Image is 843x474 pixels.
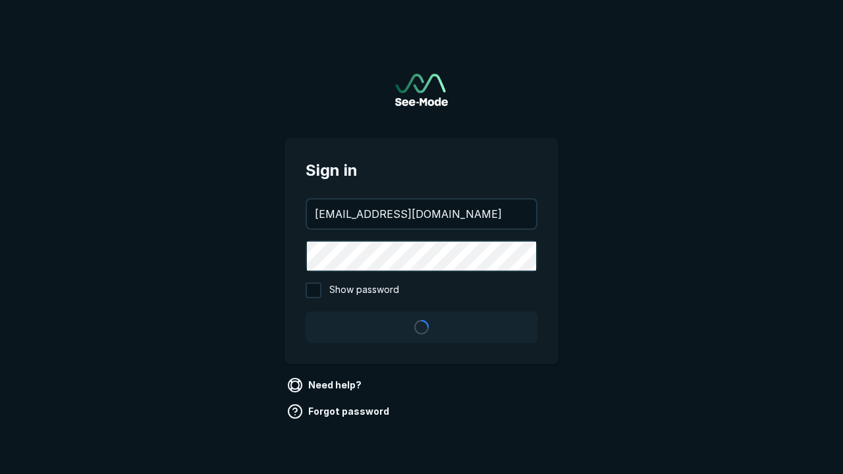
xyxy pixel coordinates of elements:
a: Go to sign in [395,74,448,106]
img: See-Mode Logo [395,74,448,106]
a: Forgot password [285,401,394,422]
a: Need help? [285,375,367,396]
span: Sign in [306,159,537,182]
span: Show password [329,282,399,298]
input: your@email.com [307,199,536,228]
